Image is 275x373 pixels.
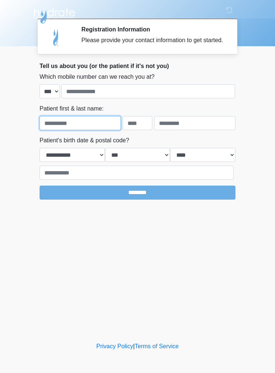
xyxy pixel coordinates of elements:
img: Hydrate IV Bar - Flagstaff Logo [32,6,77,24]
label: Patient's birth date & postal code? [40,136,129,145]
div: Please provide your contact information to get started. [81,36,224,45]
a: | [133,343,135,349]
img: Agent Avatar [45,26,67,48]
h2: Tell us about you (or the patient if it's not you) [40,62,235,69]
a: Privacy Policy [96,343,133,349]
label: Patient first & last name: [40,104,103,113]
label: Which mobile number can we reach you at? [40,72,155,81]
a: Terms of Service [135,343,179,349]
